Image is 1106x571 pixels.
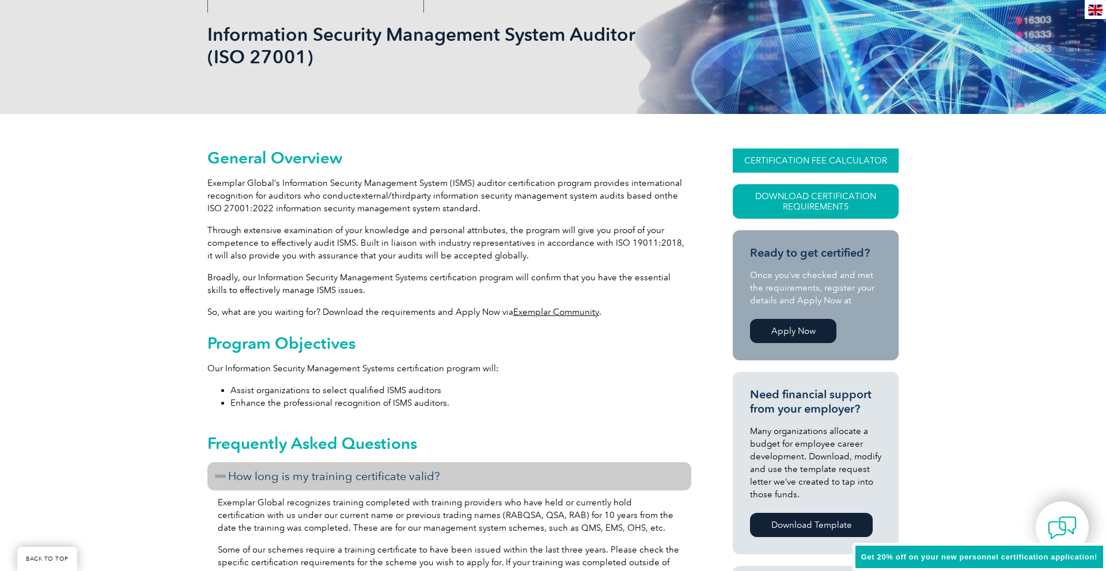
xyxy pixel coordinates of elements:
h3: Need financial support from your employer? [750,387,881,416]
img: en [1088,5,1103,16]
p: Exemplar Global’s Information Security Management System (ISMS) auditor certification program pro... [207,177,691,215]
h2: Program Objectives [207,334,691,352]
h2: Frequently Asked Questions [207,434,691,452]
li: Enhance the professional recognition of ISMS auditors. [230,397,691,409]
p: Our Information Security Management Systems certification program will: [207,362,691,375]
h2: General Overview [207,149,691,167]
p: Through extensive examination of your knowledge and personal attributes, the program will give yo... [207,224,691,262]
span: external/third [356,191,411,201]
a: Exemplar Community [513,307,599,317]
a: Download Template [750,513,873,537]
img: contact-chat.png [1048,513,1077,542]
span: party information security management system audits based on [411,191,665,201]
p: Exemplar Global recognizes training completed with training providers who have held or currently ... [218,496,681,534]
p: Once you’ve checked and met the requirements, register your details and Apply Now at [750,269,881,307]
a: Apply Now [750,319,836,343]
h3: Ready to get certified? [750,246,881,260]
a: CERTIFICATION FEE CALCULATOR [733,149,899,173]
h1: Information Security Management System Auditor (ISO 27001) [207,23,650,68]
h3: How long is my training certificate valid? [207,462,691,490]
p: Broadly, our Information Security Management Systems certification program will confirm that you ... [207,271,691,296]
a: BACK TO TOP [17,547,77,571]
span: Get 20% off on your new personnel certification application! [861,553,1097,561]
p: Many organizations allocate a budget for employee career development. Download, modify and use th... [750,425,881,501]
a: Download Certification Requirements [733,184,899,219]
p: So, what are you waiting for? Download the requirements and Apply Now via . [207,306,691,318]
li: Assist organizations to select qualified ISMS auditors [230,384,691,397]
